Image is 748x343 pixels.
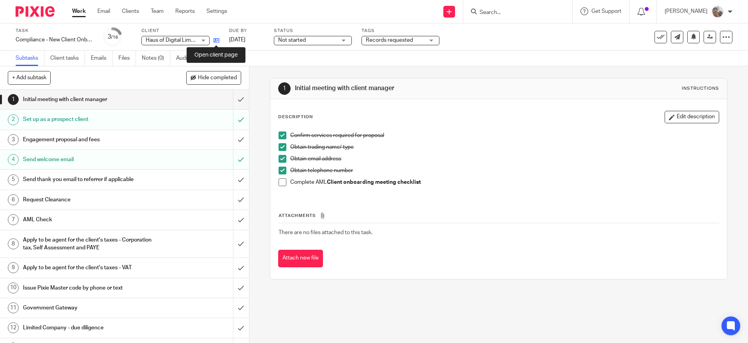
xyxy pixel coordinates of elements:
[142,51,170,66] a: Notes (0)
[290,178,718,186] p: Complete AML
[23,302,158,314] h1: Government Gateway
[8,302,19,313] div: 11
[16,51,44,66] a: Subtasks
[278,114,313,120] p: Description
[327,179,421,185] strong: Client onboarding meeting checklist
[16,28,93,34] label: Task
[8,71,51,84] button: + Add subtask
[229,28,264,34] label: Due by
[8,94,19,105] div: 1
[278,250,323,267] button: Attach new file
[665,7,707,15] p: [PERSON_NAME]
[229,37,245,43] span: [DATE]
[23,194,158,206] h1: Request Clearance
[290,143,718,151] p: Obtain trading name/ type
[278,37,306,43] span: Not started
[8,174,19,185] div: 5
[23,114,158,125] h1: Set up as a prospect client
[362,28,439,34] label: Tags
[290,167,718,174] p: Obtain telephone number
[8,262,19,273] div: 9
[186,71,241,84] button: Hide completed
[682,85,719,92] div: Instructions
[278,82,291,95] div: 1
[97,7,110,15] a: Email
[8,283,19,293] div: 10
[118,51,136,66] a: Files
[8,214,19,225] div: 7
[8,238,19,249] div: 8
[8,154,19,165] div: 4
[591,9,621,14] span: Get Support
[141,28,219,34] label: Client
[23,322,158,334] h1: Limited Company - due diligence
[23,262,158,274] h1: Apply to be agent for the client's taxes - VAT
[8,114,19,125] div: 2
[108,32,118,41] div: 3
[479,9,549,16] input: Search
[206,7,227,15] a: Settings
[72,7,86,15] a: Work
[23,174,158,185] h1: Send thank you email to referrer if applicable
[176,51,206,66] a: Audit logs
[279,230,372,235] span: There are no files attached to this task.
[16,36,93,44] div: Compliance - New Client Onboarding
[711,5,724,18] img: me.jpg
[91,51,113,66] a: Emails
[122,7,139,15] a: Clients
[146,37,200,43] span: Haus of Digital Limited
[665,111,719,123] button: Edit description
[50,51,85,66] a: Client tasks
[8,194,19,205] div: 6
[8,134,19,145] div: 3
[295,84,515,92] h1: Initial meeting with client manager
[279,213,316,218] span: Attachments
[366,37,413,43] span: Records requested
[16,6,55,17] img: Pixie
[23,234,158,254] h1: Apply to be agent for the client's taxes - Corporation tax, Self Assessment and PAYE
[23,154,158,165] h1: Send welcome email
[175,7,195,15] a: Reports
[23,282,158,294] h1: Issue Pixie Master code by phone or text
[23,134,158,146] h1: Engagement proposal and fees
[151,7,164,15] a: Team
[23,214,158,226] h1: AML Check
[198,75,237,81] span: Hide completed
[23,94,158,105] h1: Initial meeting with client manager
[290,132,718,139] p: Confirm services required for proposal
[274,28,352,34] label: Status
[111,35,118,39] small: /16
[8,322,19,333] div: 12
[290,155,718,163] p: Obtain email address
